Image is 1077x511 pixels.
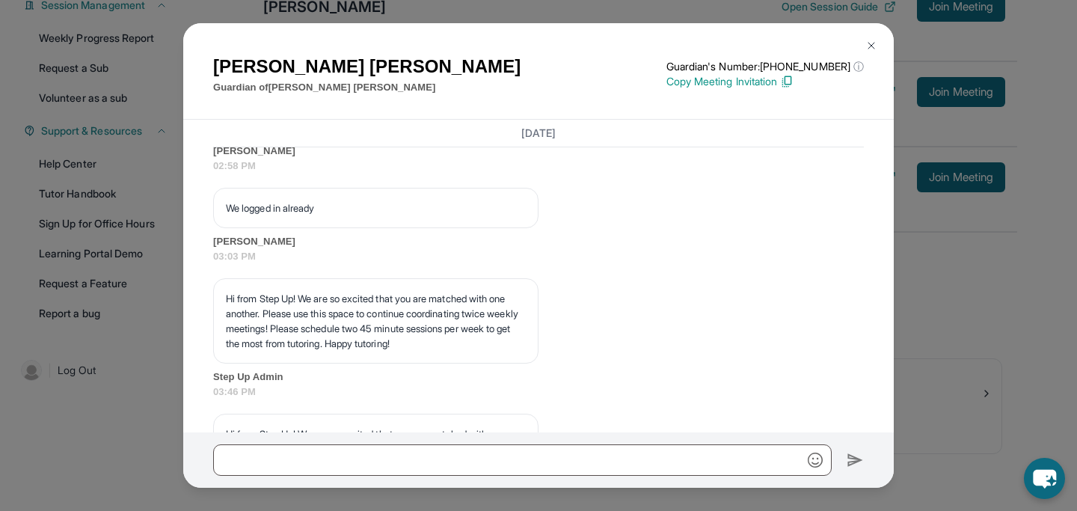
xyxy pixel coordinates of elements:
[226,201,526,215] p: We logged in already
[853,59,864,74] span: ⓘ
[847,451,864,469] img: Send icon
[1024,458,1065,499] button: chat-button
[213,385,864,400] span: 03:46 PM
[226,291,526,351] p: Hi from Step Up! We are so excited that you are matched with one another. Please use this space t...
[226,426,526,486] p: Hi from Step Up! We are so excited that you are matched with one another. Please use this space t...
[213,234,864,249] span: [PERSON_NAME]
[865,40,877,52] img: Close Icon
[666,74,864,89] p: Copy Meeting Invitation
[213,159,864,174] span: 02:58 PM
[213,249,864,264] span: 03:03 PM
[666,59,864,74] p: Guardian's Number: [PHONE_NUMBER]
[213,370,864,385] span: Step Up Admin
[213,126,864,141] h3: [DATE]
[808,453,823,468] img: Emoji
[213,80,521,95] p: Guardian of [PERSON_NAME] [PERSON_NAME]
[213,53,521,80] h1: [PERSON_NAME] [PERSON_NAME]
[780,75,794,88] img: Copy Icon
[213,144,864,159] span: [PERSON_NAME]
